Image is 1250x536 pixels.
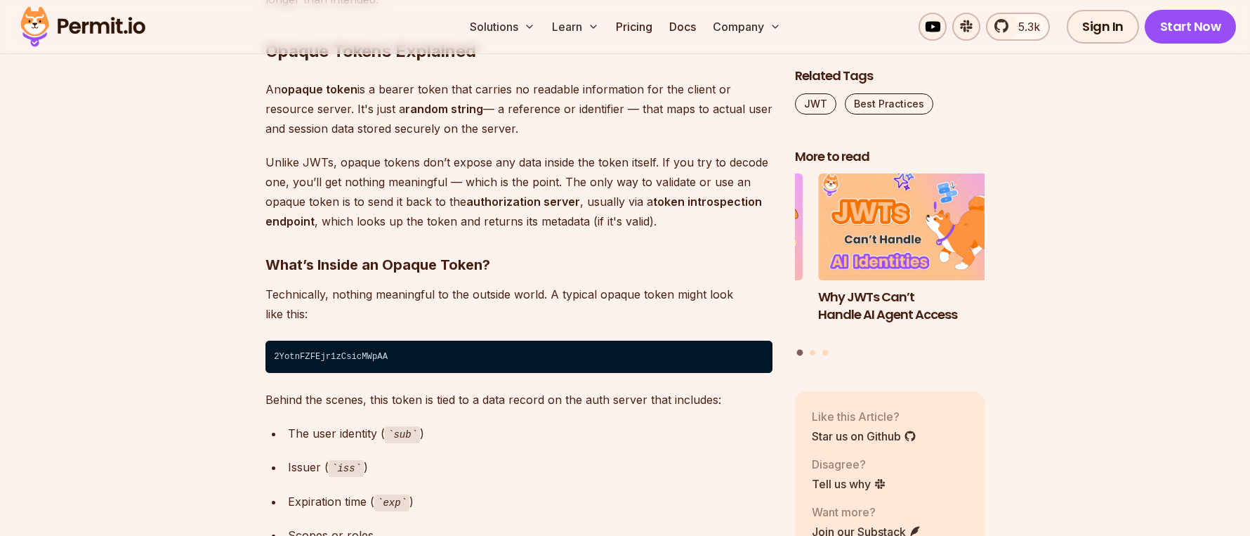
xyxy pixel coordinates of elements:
[795,148,985,166] h2: More to read
[14,3,152,51] img: Permit logo
[810,350,815,355] button: Go to slide 2
[265,390,772,410] p: Behind the scenes, this token is tied to a data record on the auth server that includes:
[812,428,916,445] a: Star us on Github
[464,13,541,41] button: Solutions
[1067,10,1139,44] a: Sign In
[795,67,985,85] h2: Related Tags
[288,424,772,444] div: The user identity ( )
[281,82,357,96] strong: opaque token
[288,492,772,512] div: Expiration time ( )
[265,285,772,324] p: Technically, nothing meaningful to the outside world. A typical opaque token might look like this:
[812,456,886,473] p: Disagree?
[329,460,364,477] code: iss
[822,350,828,355] button: Go to slide 3
[797,350,803,356] button: Go to slide 1
[812,476,886,492] a: Tell us why
[812,504,921,521] p: Want more?
[265,152,772,231] p: Unlike JWTs, opaque tokens don’t expose any data inside the token itself. If you try to decode on...
[614,174,803,281] img: Policy-Based Access Control (PBAC) Isn’t as Great as You Think
[707,13,787,41] button: Company
[614,289,803,341] h3: Policy-Based Access Control (PBAC) Isn’t as Great as You Think
[288,457,772,478] div: Issuer ( )
[385,426,420,443] code: sub
[466,195,580,209] strong: authorization server
[818,174,1008,341] a: Why JWTs Can’t Handle AI Agent AccessWhy JWTs Can’t Handle AI Agent Access
[405,102,483,116] strong: random string
[546,13,605,41] button: Learn
[374,495,409,511] code: exp
[610,13,658,41] a: Pricing
[818,289,1008,324] h3: Why JWTs Can’t Handle AI Agent Access
[818,174,1008,341] li: 1 of 3
[265,256,490,273] strong: What’s Inside an Opaque Token?
[795,93,836,115] a: JWT
[1145,10,1237,44] a: Start Now
[845,93,933,115] a: Best Practices
[1010,18,1040,35] span: 5.3k
[664,13,702,41] a: Docs
[795,174,985,358] div: Posts
[986,13,1050,41] a: 5.3k
[812,408,916,425] p: Like this Article?
[265,79,772,138] p: An is a bearer token that carries no readable information for the client or resource server. It's...
[265,341,772,373] code: 2YotnFZFEjr1zCsicMWpAA
[818,174,1008,281] img: Why JWTs Can’t Handle AI Agent Access
[614,174,803,341] li: 3 of 3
